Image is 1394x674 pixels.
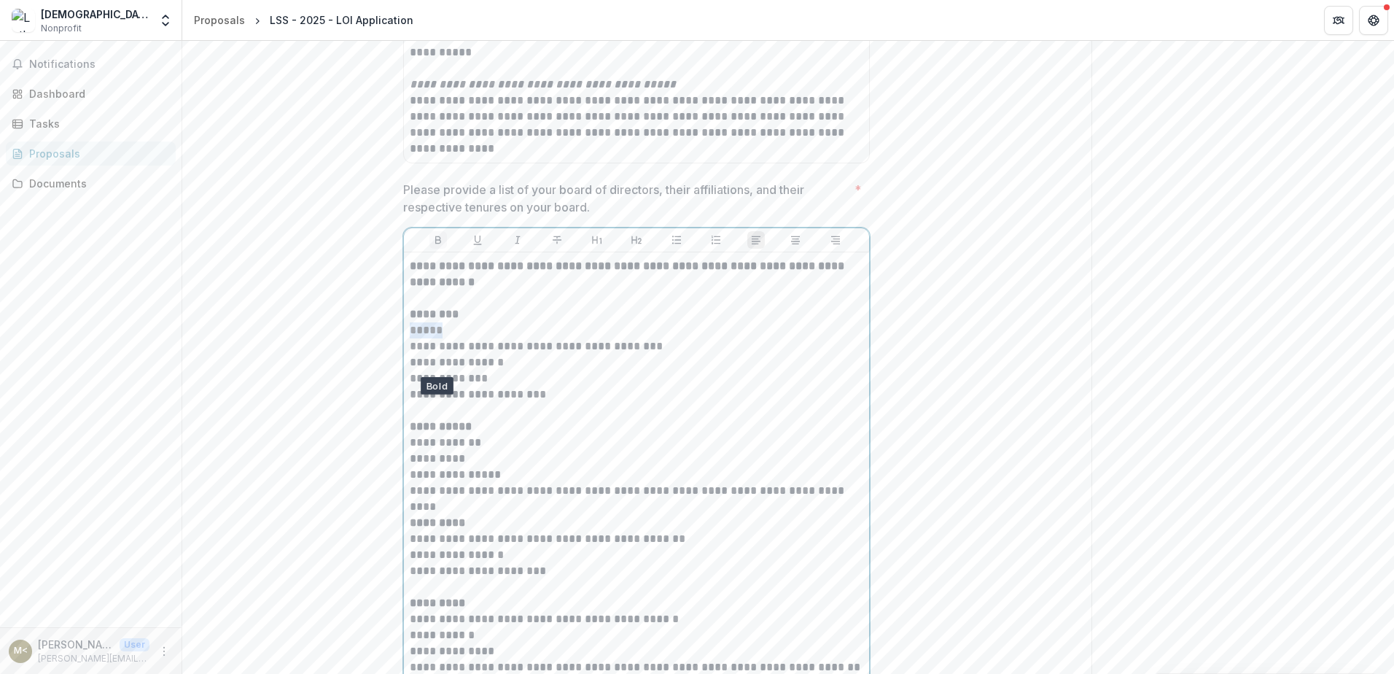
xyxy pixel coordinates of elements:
button: Align Right [827,231,844,249]
p: [PERSON_NAME][EMAIL_ADDRESS][PERSON_NAME][DOMAIN_NAME] [38,652,149,665]
div: Tasks [29,116,164,131]
div: [DEMOGRAPHIC_DATA] Social Service of [US_STATE] [41,7,149,22]
button: Strike [548,231,566,249]
button: Bold [429,231,447,249]
button: Align Center [787,231,804,249]
a: Proposals [188,9,251,31]
div: Documents [29,176,164,191]
a: Tasks [6,112,176,136]
button: Heading 1 [588,231,606,249]
div: Proposals [194,12,245,28]
button: Notifications [6,53,176,76]
button: Partners [1324,6,1353,35]
button: Italicize [509,231,526,249]
div: Dashboard [29,86,164,101]
a: Documents [6,171,176,195]
p: Please provide a list of your board of directors, their affiliations, and their respective tenure... [403,181,849,216]
button: Bullet List [668,231,685,249]
nav: breadcrumb [188,9,419,31]
button: Open entity switcher [155,6,176,35]
button: Underline [469,231,486,249]
button: Heading 2 [628,231,645,249]
p: User [120,638,149,651]
a: Proposals [6,142,176,166]
div: Megan Thienes <megan.thienes@lssmn.org> [14,646,28,656]
div: Proposals [29,146,164,161]
button: Get Help [1359,6,1388,35]
a: Dashboard [6,82,176,106]
div: LSS - 2025 - LOI Application [270,12,413,28]
span: Notifications [29,58,170,71]
span: Nonprofit [41,22,82,35]
img: Lutheran Social Service of Minnesota [12,9,35,32]
button: More [155,643,173,660]
button: Ordered List [707,231,725,249]
p: [PERSON_NAME] <[PERSON_NAME][EMAIL_ADDRESS][PERSON_NAME][DOMAIN_NAME]> [38,637,114,652]
button: Align Left [747,231,765,249]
